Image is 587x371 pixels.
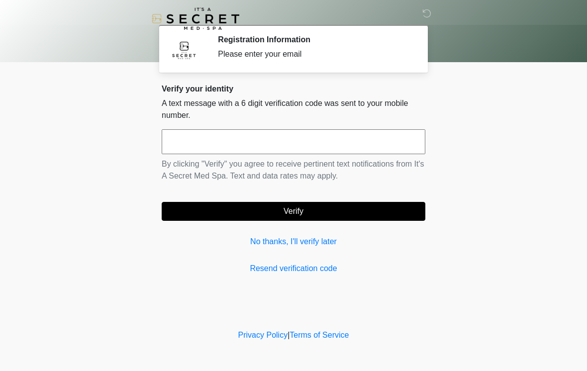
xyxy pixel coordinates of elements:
p: By clicking "Verify" you agree to receive pertinent text notifications from It's A Secret Med Spa... [162,158,425,182]
h2: Registration Information [218,35,410,44]
h2: Verify your identity [162,84,425,93]
img: It's A Secret Med Spa Logo [152,7,239,30]
a: Privacy Policy [238,331,288,339]
p: A text message with a 6 digit verification code was sent to your mobile number. [162,97,425,121]
img: Agent Avatar [169,35,199,65]
a: Resend verification code [162,263,425,275]
div: Please enter your email [218,48,410,60]
button: Verify [162,202,425,221]
a: Terms of Service [290,331,349,339]
a: | [288,331,290,339]
a: No thanks, I'll verify later [162,236,425,248]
